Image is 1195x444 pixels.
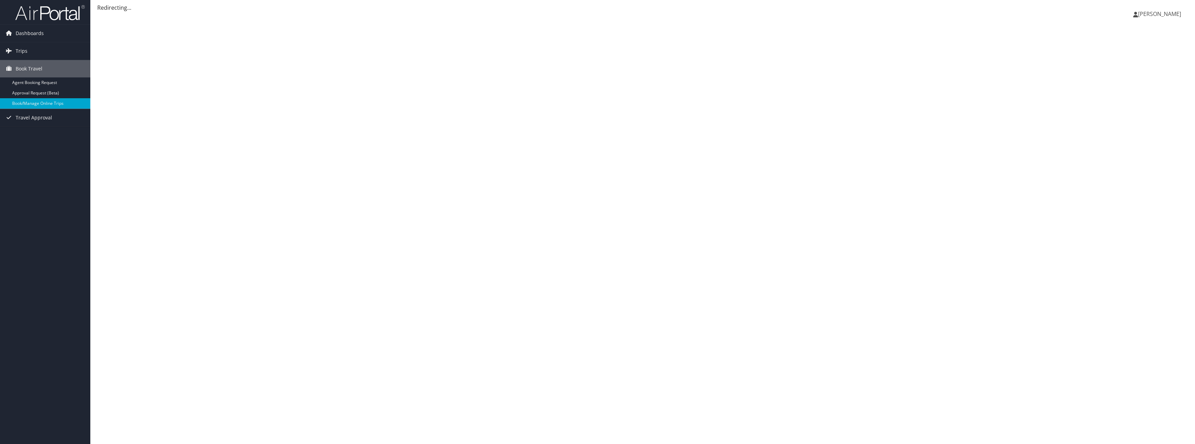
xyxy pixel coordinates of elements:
a: [PERSON_NAME] [1133,3,1188,24]
div: Redirecting... [97,3,1188,12]
span: Dashboards [16,25,44,42]
span: Trips [16,42,27,60]
span: [PERSON_NAME] [1138,10,1181,18]
span: Book Travel [16,60,42,77]
span: Travel Approval [16,109,52,126]
img: airportal-logo.png [15,5,85,21]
